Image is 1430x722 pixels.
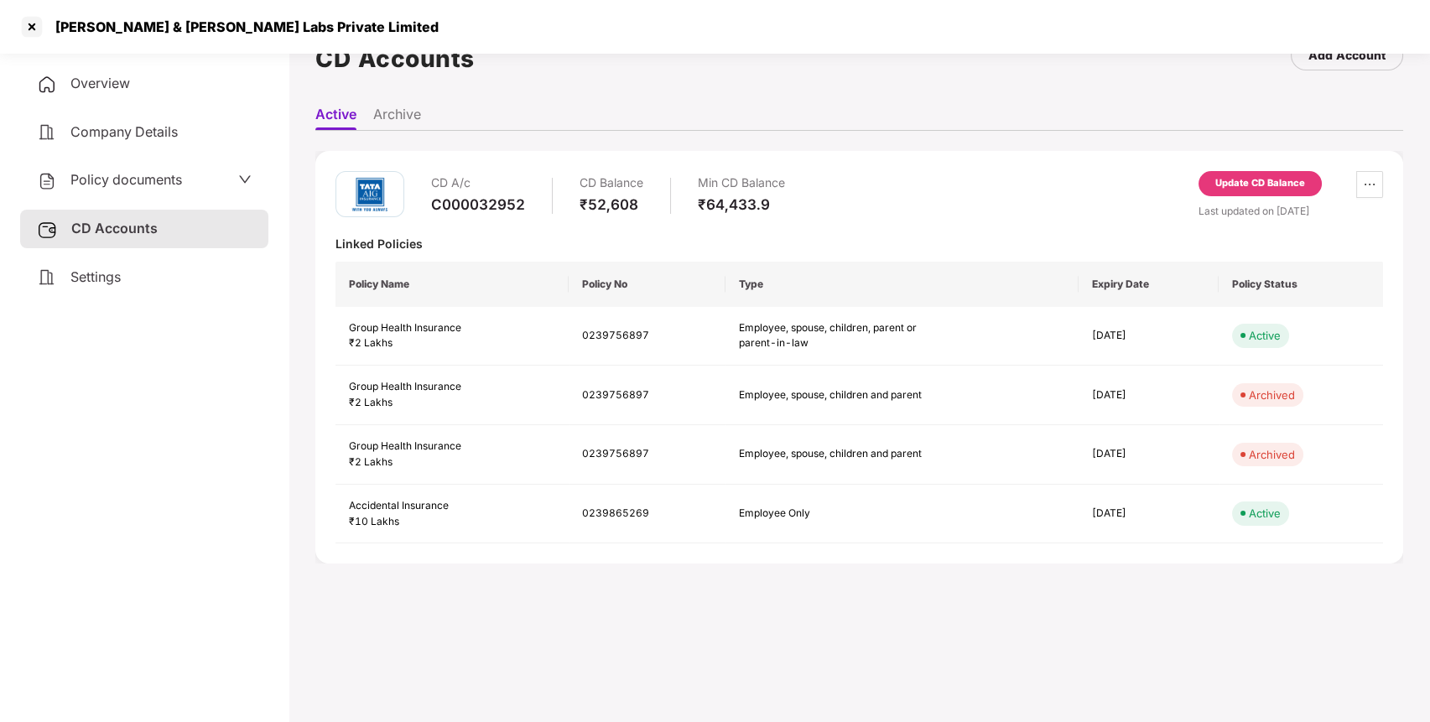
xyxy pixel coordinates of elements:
td: [DATE] [1079,307,1219,366]
li: Archive [373,106,421,130]
span: CD Accounts [71,220,158,236]
th: Type [725,262,1079,307]
td: 0239756897 [569,425,725,485]
div: Archived [1249,446,1295,463]
span: Settings [70,268,121,285]
td: [DATE] [1079,366,1219,425]
th: Policy No [569,262,725,307]
img: svg+xml;base64,PHN2ZyB3aWR0aD0iMjUiIGhlaWdodD0iMjQiIHZpZXdCb3g9IjAgMCAyNSAyNCIgZmlsbD0ibm9uZSIgeG... [37,220,58,240]
div: Employee, spouse, children and parent [739,387,923,403]
div: Linked Policies [335,236,1383,252]
th: Policy Status [1219,262,1383,307]
td: 0239865269 [569,485,725,544]
div: Active [1249,505,1281,522]
div: Employee, spouse, children, parent or parent-in-law [739,320,923,352]
div: Add Account [1308,46,1386,65]
div: C000032952 [431,195,525,214]
div: Last updated on [DATE] [1199,203,1383,219]
span: ₹2 Lakhs [349,336,393,349]
button: ellipsis [1356,171,1383,198]
span: ₹10 Lakhs [349,515,399,527]
span: ellipsis [1357,178,1382,191]
div: Archived [1249,387,1295,403]
div: Group Health Insurance [349,320,555,336]
span: Overview [70,75,130,91]
li: Active [315,106,356,130]
div: CD Balance [580,171,643,195]
div: [PERSON_NAME] & [PERSON_NAME] Labs Private Limited [45,18,439,35]
td: 0239756897 [569,307,725,366]
div: ₹64,433.9 [698,195,785,214]
th: Expiry Date [1079,262,1219,307]
span: ₹2 Lakhs [349,455,393,468]
img: svg+xml;base64,PHN2ZyB4bWxucz0iaHR0cDovL3d3dy53My5vcmcvMjAwMC9zdmciIHdpZHRoPSIyNCIgaGVpZ2h0PSIyNC... [37,75,57,95]
div: Employee, spouse, children and parent [739,446,923,462]
img: svg+xml;base64,PHN2ZyB4bWxucz0iaHR0cDovL3d3dy53My5vcmcvMjAwMC9zdmciIHdpZHRoPSIyNCIgaGVpZ2h0PSIyNC... [37,122,57,143]
img: tatag.png [345,169,395,220]
th: Policy Name [335,262,569,307]
td: [DATE] [1079,485,1219,544]
span: down [238,173,252,186]
div: Group Health Insurance [349,439,555,454]
div: CD A/c [431,171,525,195]
div: Min CD Balance [698,171,785,195]
span: ₹2 Lakhs [349,396,393,408]
td: 0239756897 [569,366,725,425]
div: Group Health Insurance [349,379,555,395]
td: [DATE] [1079,425,1219,485]
span: Company Details [70,123,178,140]
h1: CD Accounts [315,40,475,77]
img: svg+xml;base64,PHN2ZyB4bWxucz0iaHR0cDovL3d3dy53My5vcmcvMjAwMC9zdmciIHdpZHRoPSIyNCIgaGVpZ2h0PSIyNC... [37,171,57,191]
div: Update CD Balance [1215,176,1305,191]
div: Active [1249,327,1281,344]
div: Employee Only [739,506,923,522]
div: ₹52,608 [580,195,643,214]
div: Accidental Insurance [349,498,555,514]
span: Policy documents [70,171,182,188]
img: svg+xml;base64,PHN2ZyB4bWxucz0iaHR0cDovL3d3dy53My5vcmcvMjAwMC9zdmciIHdpZHRoPSIyNCIgaGVpZ2h0PSIyNC... [37,268,57,288]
